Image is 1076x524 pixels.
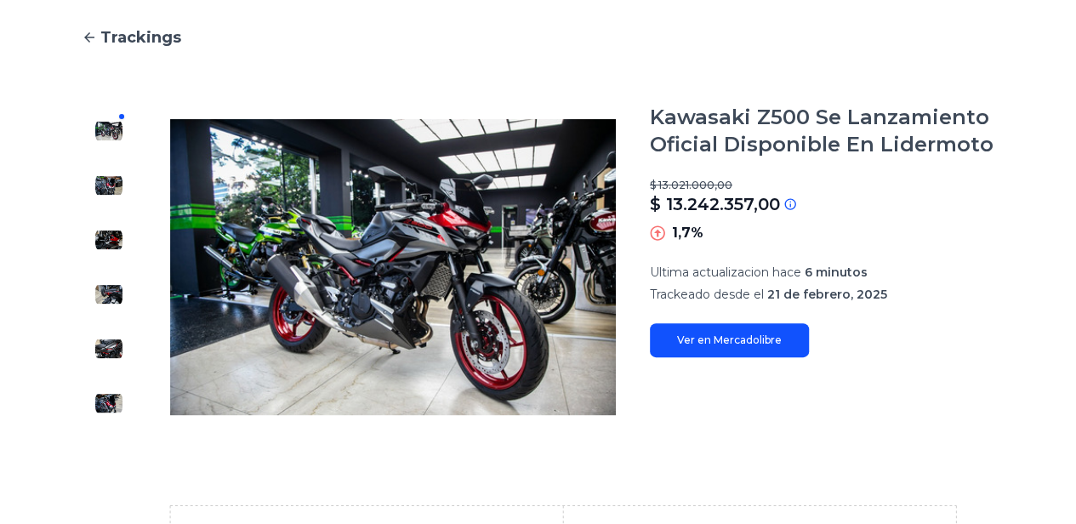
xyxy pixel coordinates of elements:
img: Kawasaki Z500 Se Lanzamiento Oficial Disponible En Lidermoto [95,281,122,308]
img: Kawasaki Z500 Se Lanzamiento Oficial Disponible En Lidermoto [95,172,122,199]
p: 1,7% [672,223,703,243]
img: Kawasaki Z500 Se Lanzamiento Oficial Disponible En Lidermoto [95,117,122,145]
img: Kawasaki Z500 Se Lanzamiento Oficial Disponible En Lidermoto [170,104,616,430]
a: Ver en Mercadolibre [650,323,809,357]
span: Trackings [100,26,181,49]
span: 6 minutos [805,265,868,280]
a: Trackings [82,26,994,49]
img: Kawasaki Z500 Se Lanzamiento Oficial Disponible En Lidermoto [95,226,122,253]
span: Trackeado desde el [650,287,764,302]
h1: Kawasaki Z500 Se Lanzamiento Oficial Disponible En Lidermoto [650,104,994,158]
p: $ 13.242.357,00 [650,192,780,216]
img: Kawasaki Z500 Se Lanzamiento Oficial Disponible En Lidermoto [95,335,122,362]
span: Ultima actualizacion hace [650,265,801,280]
img: Kawasaki Z500 Se Lanzamiento Oficial Disponible En Lidermoto [95,390,122,417]
p: $ 13.021.000,00 [650,179,994,192]
span: 21 de febrero, 2025 [767,287,887,302]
